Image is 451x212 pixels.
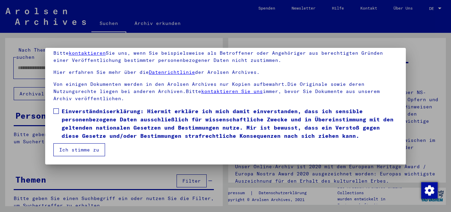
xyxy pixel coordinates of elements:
span: Einverständniserklärung: Hiermit erkläre ich mich damit einverstanden, dass ich sensible personen... [62,107,398,140]
a: kontaktieren [69,50,106,56]
p: Von einigen Dokumenten werden in den Arolsen Archives nur Kopien aufbewahrt.Die Originale sowie d... [53,81,398,102]
button: Ich stimme zu [53,143,105,156]
img: Zustimmung ändern [421,182,438,199]
a: kontaktieren Sie uns [201,88,263,94]
p: Bitte Sie uns, wenn Sie beispielsweise als Betroffener oder Angehöriger aus berechtigten Gründen ... [53,50,398,64]
a: Datenrichtlinie [149,69,195,75]
p: Hier erfahren Sie mehr über die der Arolsen Archives. [53,69,398,76]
